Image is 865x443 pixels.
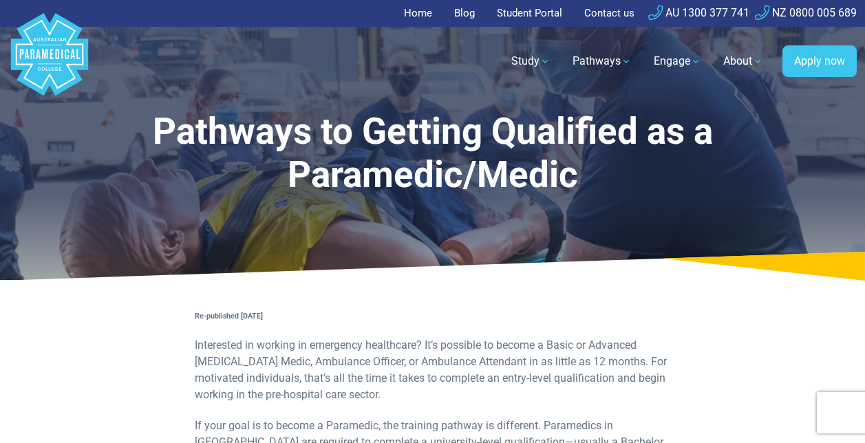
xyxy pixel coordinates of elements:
[715,42,771,80] a: About
[645,42,709,80] a: Engage
[114,110,751,197] h1: Pathways to Getting Qualified as a Paramedic/Medic
[503,42,559,80] a: Study
[755,6,857,19] a: NZ 0800 005 689
[648,6,749,19] a: AU 1300 377 741
[782,45,857,77] a: Apply now
[195,337,670,403] p: Interested in working in emergency healthcare? It’s possible to become a Basic or Advanced [MEDIC...
[564,42,640,80] a: Pathways
[8,27,91,96] a: Australian Paramedical College
[195,312,263,321] strong: Re-published [DATE]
